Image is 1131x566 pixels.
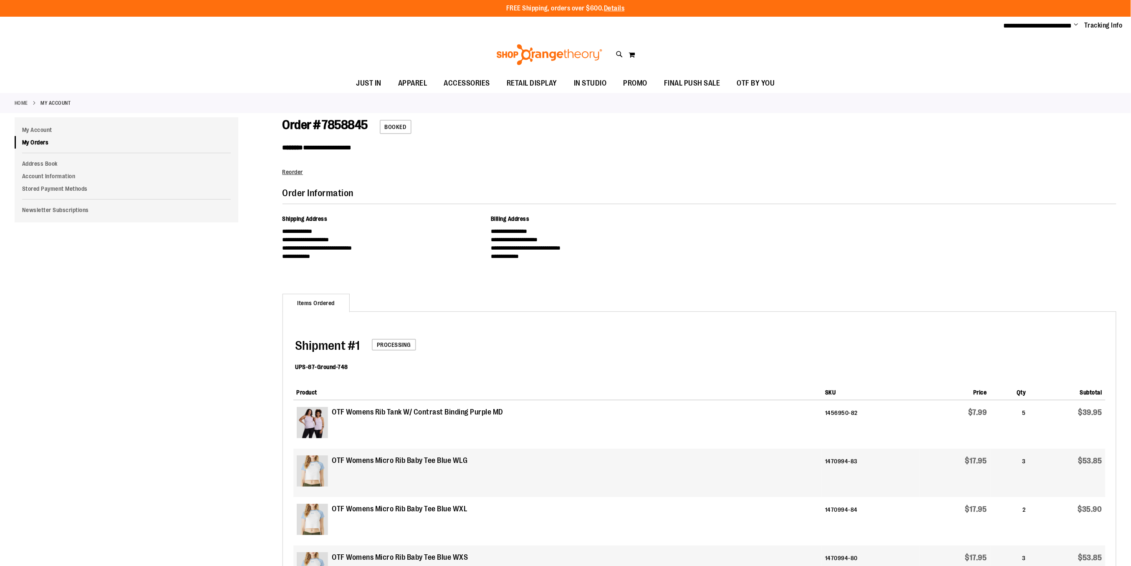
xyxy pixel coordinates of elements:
span: JUST IN [356,74,382,93]
span: IN STUDIO [574,74,607,93]
p: FREE Shipping, orders over $600. [506,4,625,13]
span: $53.85 [1078,553,1102,562]
span: 1 [295,339,360,353]
th: Qty [990,382,1029,400]
a: Tracking Info [1085,21,1123,30]
strong: OTF Womens Micro Rib Baby Tee Blue WXL [332,504,467,515]
a: RETAIL DISPLAY [498,74,565,93]
td: 5 [990,400,1029,449]
span: Billing Address [491,215,530,222]
a: Stored Payment Methods [15,182,238,195]
td: 1470994-83 [822,449,920,497]
a: Account Information [15,170,238,182]
a: OTF BY YOU [729,74,783,93]
span: Shipment # [295,339,356,353]
td: 1456950-82 [822,400,920,449]
td: 3 [990,449,1029,497]
span: RETAIL DISPLAY [507,74,557,93]
span: APPAREL [398,74,427,93]
span: Booked [380,120,412,134]
span: PROMO [624,74,648,93]
span: $39.95 [1078,408,1102,417]
img: Micro Rib Baby Tee [297,504,328,535]
a: My Orders [15,136,238,149]
a: Address Book [15,157,238,170]
strong: OTF Womens Rib Tank W/ Contrast Binding Purple MD [332,407,504,418]
span: $53.85 [1078,457,1102,465]
a: APPAREL [390,74,436,93]
strong: My Account [41,99,71,107]
img: Shop Orangetheory [495,44,603,65]
strong: OTF Womens Micro Rib Baby Tee Blue WLG [332,455,468,466]
span: Order Information [283,188,354,198]
th: Price [920,382,990,400]
span: Order # 7858845 [283,118,368,132]
a: Details [604,5,625,12]
a: IN STUDIO [565,74,615,93]
span: OTF BY YOU [737,74,775,93]
th: Subtotal [1029,382,1106,400]
a: PROMO [615,74,656,93]
strong: Items Ordered [283,294,350,312]
th: SKU [822,382,920,400]
a: My Account [15,124,238,136]
button: Account menu [1074,21,1078,30]
strong: OTF Womens Micro Rib Baby Tee Blue WXS [332,552,468,563]
a: Reorder [283,169,303,175]
img: Micro Rib Baby Tee [297,455,328,487]
span: $17.95 [965,505,987,513]
span: FINAL PUSH SALE [664,74,720,93]
span: Processing [372,339,416,351]
span: $17.95 [965,553,987,562]
span: $17.95 [965,457,987,465]
a: FINAL PUSH SALE [656,74,729,93]
span: Shipping Address [283,215,328,222]
td: 2 [990,497,1029,546]
span: ACCESSORIES [444,74,490,93]
dt: UPS-87-Ground-748 [295,363,348,371]
a: JUST IN [348,74,390,93]
th: Product [293,382,822,400]
td: 1470994-84 [822,497,920,546]
img: Rib Tank w/ Contrast Binding primary image [297,407,328,438]
a: Newsletter Subscriptions [15,204,238,216]
a: Home [15,99,28,107]
span: $7.99 [968,408,987,417]
a: ACCESSORIES [436,74,499,93]
span: $35.90 [1078,505,1102,513]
